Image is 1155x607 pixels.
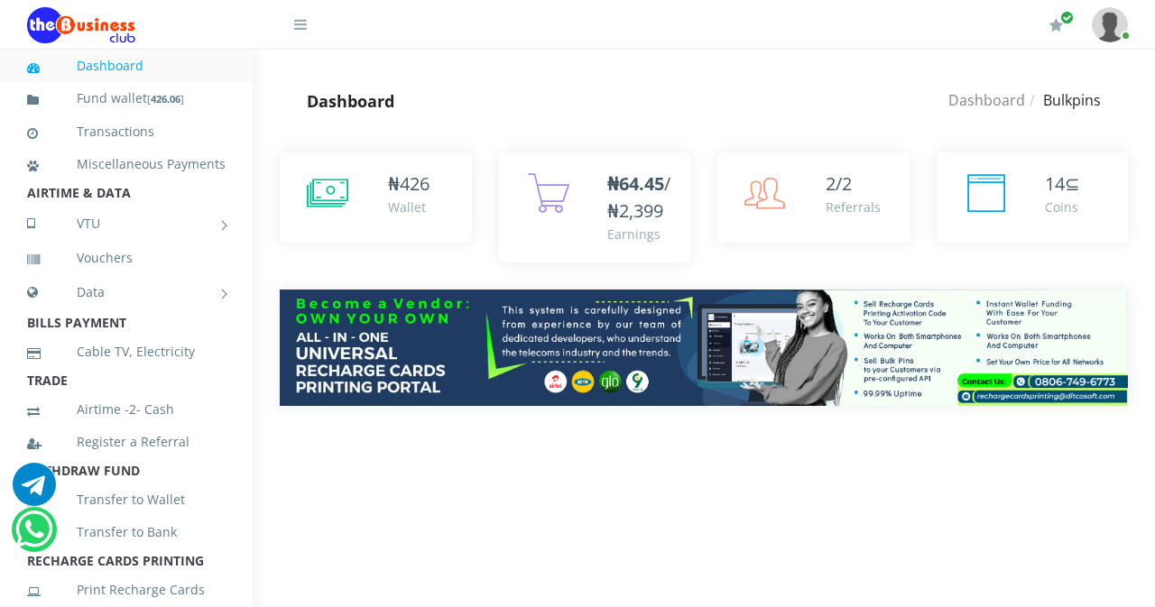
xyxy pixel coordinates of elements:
div: ₦ [388,170,430,198]
a: Dashboard [27,45,226,87]
small: [ ] [147,92,184,106]
i: Renew/Upgrade Subscription [1049,18,1063,32]
a: Fund wallet[426.06] [27,78,226,120]
img: User [1092,7,1128,42]
a: Chat for support [15,521,52,551]
img: Logo [27,7,135,43]
a: Chat for support [13,476,56,506]
a: Transfer to Wallet [27,479,226,520]
b: 426.06 [151,92,180,106]
a: Cable TV, Electricity [27,331,226,372]
div: Referrals [826,198,881,216]
a: Airtime -2- Cash [27,389,226,430]
a: 2/2 Referrals [717,152,910,243]
span: Renew/Upgrade Subscription [1060,11,1074,24]
li: Bulkpins [1025,89,1101,111]
span: /₦2,399 [607,171,670,223]
div: Wallet [388,198,430,216]
div: Earnings [607,225,673,244]
a: VTU [27,201,226,246]
a: ₦426 Wallet [280,152,472,243]
a: Vouchers [27,237,226,279]
a: Miscellaneous Payments [27,143,226,185]
span: 2/2 [826,171,852,196]
a: Dashboard [948,90,1025,110]
span: 14 [1045,171,1065,196]
img: multitenant_rcp.png [280,290,1128,406]
a: Transactions [27,111,226,152]
div: Coins [1045,198,1080,216]
div: ⊆ [1045,170,1080,198]
a: Register a Referral [27,421,226,463]
b: ₦64.45 [607,171,664,196]
a: ₦64.45/₦2,399 Earnings [499,152,691,262]
strong: Dashboard [307,90,394,112]
span: 426 [400,171,430,196]
a: Data [27,270,226,315]
a: Transfer to Bank [27,511,226,553]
